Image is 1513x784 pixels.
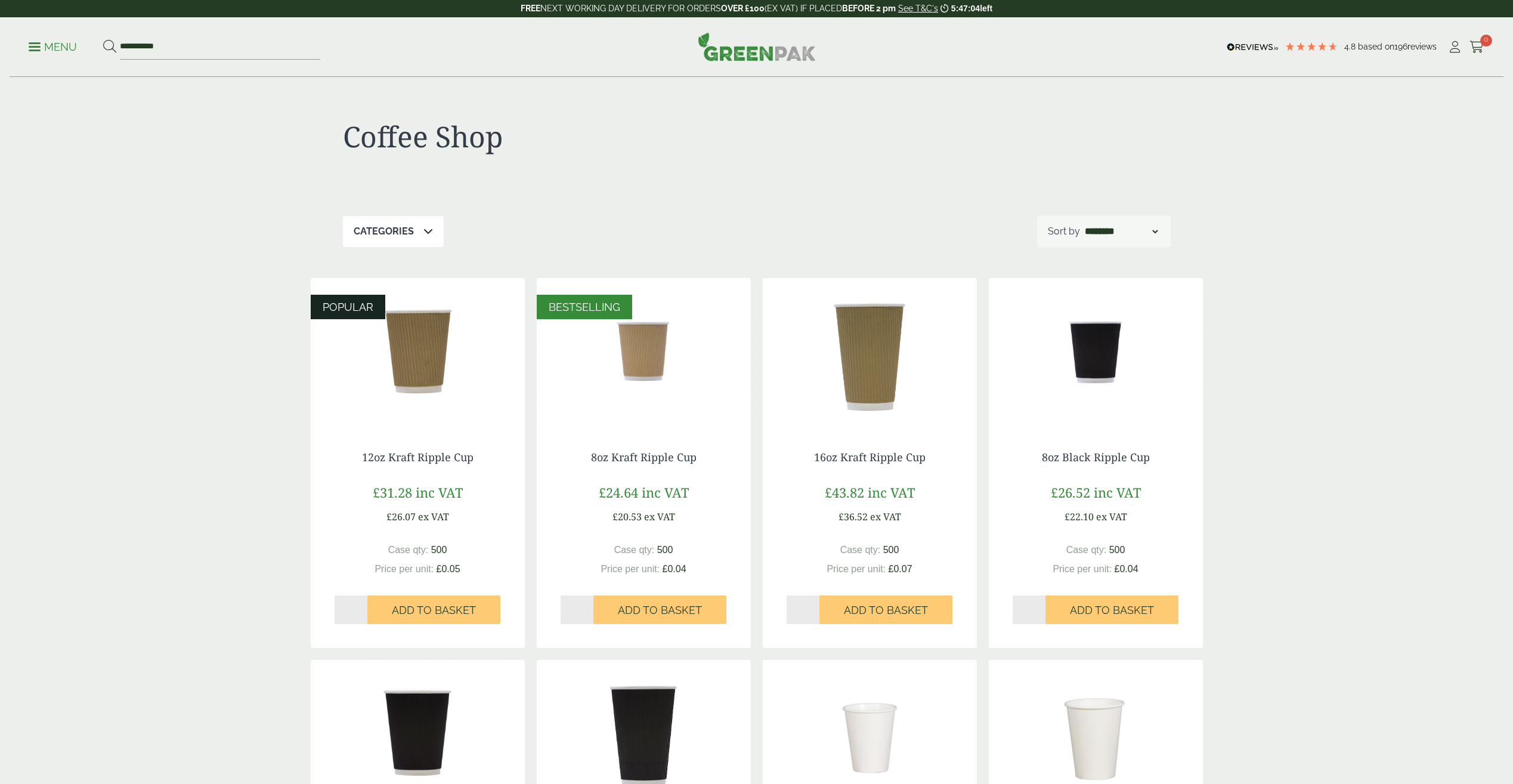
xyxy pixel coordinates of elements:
[825,483,864,501] span: £43.82
[1094,483,1141,501] span: inc VAT
[868,483,915,501] span: inc VAT
[599,483,638,501] span: £24.64
[392,604,476,617] span: Add to Basket
[663,564,686,574] span: £0.04
[1042,450,1150,464] a: 8oz Black Ripple Cup
[1480,35,1492,47] span: 0
[537,278,751,427] img: 8oz Kraft Ripple Cup-0
[29,40,77,54] p: Menu
[1394,42,1407,51] span: 196
[1045,595,1178,624] button: Add to Basket
[1065,510,1094,523] span: £22.10
[827,564,886,574] span: Price per unit:
[1048,224,1080,239] p: Sort by
[311,278,525,427] img: 12oz Kraft Ripple Cup-0
[323,301,373,313] span: POPULAR
[418,510,449,523] span: ex VAT
[1053,564,1112,574] span: Price per unit:
[840,545,881,555] span: Case qty:
[362,450,474,464] a: 12oz Kraft Ripple Cup
[373,483,412,501] span: £31.28
[1115,564,1138,574] span: £0.04
[593,595,726,624] button: Add to Basket
[870,510,901,523] span: ex VAT
[618,604,702,617] span: Add to Basket
[1407,42,1437,51] span: reviews
[29,40,77,52] a: Menu
[591,450,697,464] a: 8oz Kraft Ripple Cup
[842,4,896,13] strong: BEFORE 2 pm
[989,278,1203,427] img: 8oz Black Ripple Cup -0
[898,4,938,13] a: See T&C's
[1285,41,1338,52] div: 4.79 Stars
[844,604,928,617] span: Add to Basket
[698,32,816,61] img: GreenPak Supplies
[883,545,899,555] span: 500
[521,4,540,13] strong: FREE
[354,224,414,239] p: Categories
[1070,604,1154,617] span: Add to Basket
[367,595,500,624] button: Add to Basket
[763,278,977,427] img: 16oz Kraft c
[980,4,992,13] span: left
[388,545,429,555] span: Case qty:
[375,564,434,574] span: Price per unit:
[1447,41,1462,53] i: My Account
[839,510,868,523] span: £36.52
[431,545,447,555] span: 500
[614,545,655,555] span: Case qty:
[657,545,673,555] span: 500
[386,510,416,523] span: £26.07
[612,510,642,523] span: £20.53
[814,450,926,464] a: 16oz Kraft Ripple Cup
[951,4,980,13] span: 5:47:04
[416,483,463,501] span: inc VAT
[1227,43,1279,51] img: REVIEWS.io
[1344,42,1358,51] span: 4.8
[1096,510,1127,523] span: ex VAT
[1109,545,1125,555] span: 500
[549,301,620,313] span: BESTSELLING
[601,564,660,574] span: Price per unit:
[437,564,460,574] span: £0.05
[642,483,689,501] span: inc VAT
[721,4,765,13] strong: OVER £100
[1051,483,1090,501] span: £26.52
[1469,41,1484,53] i: Cart
[1358,42,1394,51] span: Based on
[1066,545,1107,555] span: Case qty:
[644,510,675,523] span: ex VAT
[1082,224,1160,239] select: Shop order
[889,564,912,574] span: £0.07
[1469,38,1484,56] a: 0
[343,119,757,154] h1: Coffee Shop
[819,595,952,624] button: Add to Basket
